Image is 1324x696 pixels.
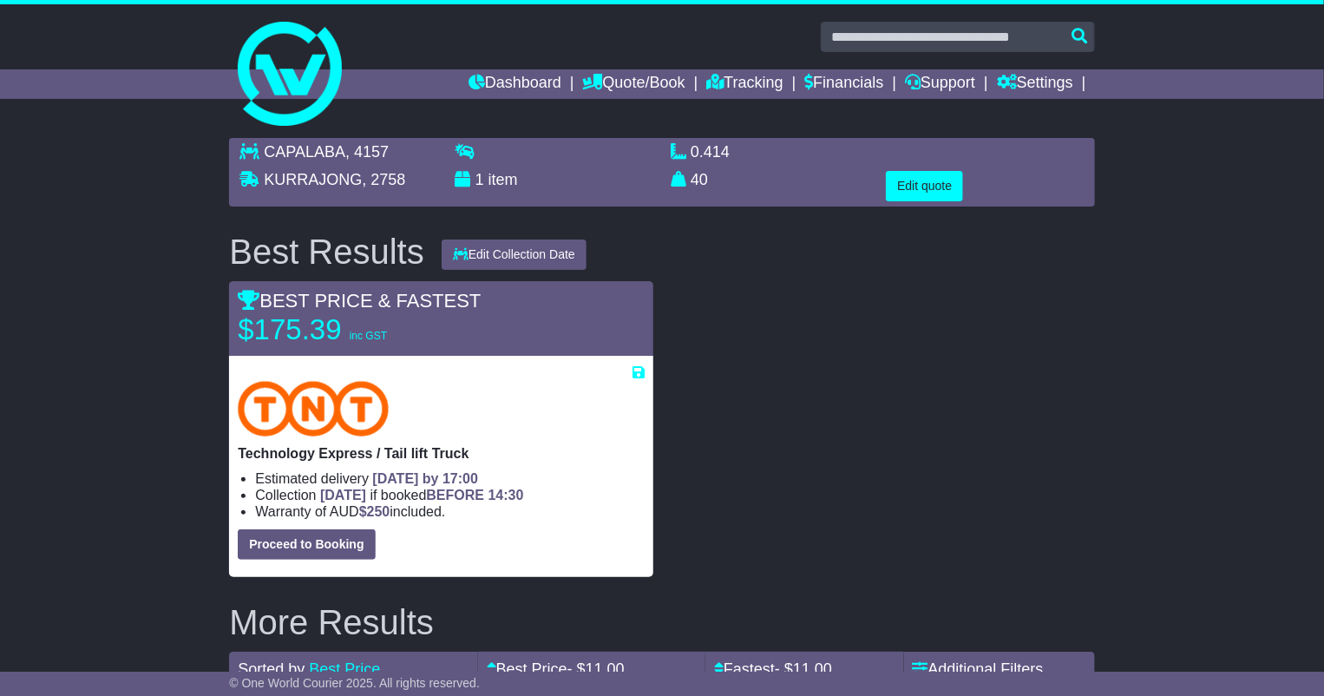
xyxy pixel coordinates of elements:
span: - $ [567,660,625,678]
span: Sorted by [238,660,305,678]
a: Best Price [309,660,380,678]
span: 0.414 [691,143,730,161]
button: Edit Collection Date [442,240,587,270]
img: TNT Domestic: Technology Express / Tail lift Truck [238,381,389,437]
li: Estimated delivery [255,470,645,487]
span: BEST PRICE & FASTEST [238,290,481,312]
p: Technology Express / Tail lift Truck [238,445,645,462]
span: if booked [320,488,523,502]
span: 14:30 [488,488,524,502]
li: Warranty of AUD included. [255,503,645,520]
span: - $ [775,660,832,678]
a: Tracking [706,69,783,99]
span: item [488,171,518,188]
a: Fastest- $11.00 [714,660,832,678]
a: Dashboard [469,69,561,99]
span: CAPALABA [264,143,345,161]
span: , 2758 [362,171,405,188]
p: $175.39 [238,312,455,347]
span: 40 [691,171,708,188]
span: [DATE] by 17:00 [373,471,479,486]
span: 11.00 [586,660,625,678]
span: [DATE] [320,488,366,502]
li: Collection [255,487,645,503]
a: Support [905,69,975,99]
button: Proceed to Booking [238,529,375,560]
span: , 4157 [345,143,389,161]
span: inc GST [350,330,387,342]
span: 250 [367,504,390,519]
span: 1 [475,171,484,188]
a: Additional Filters [913,660,1044,678]
a: Best Price- $11.00 [487,660,625,678]
span: $ [359,504,390,519]
div: Best Results [220,233,433,271]
h2: More Results [229,603,1094,641]
a: Financials [804,69,883,99]
span: KURRAJONG [264,171,362,188]
a: Settings [997,69,1073,99]
span: 11.00 [793,660,832,678]
span: © One World Courier 2025. All rights reserved. [229,676,480,690]
span: BEFORE [426,488,484,502]
button: Edit quote [886,171,963,201]
a: Quote/Book [583,69,685,99]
